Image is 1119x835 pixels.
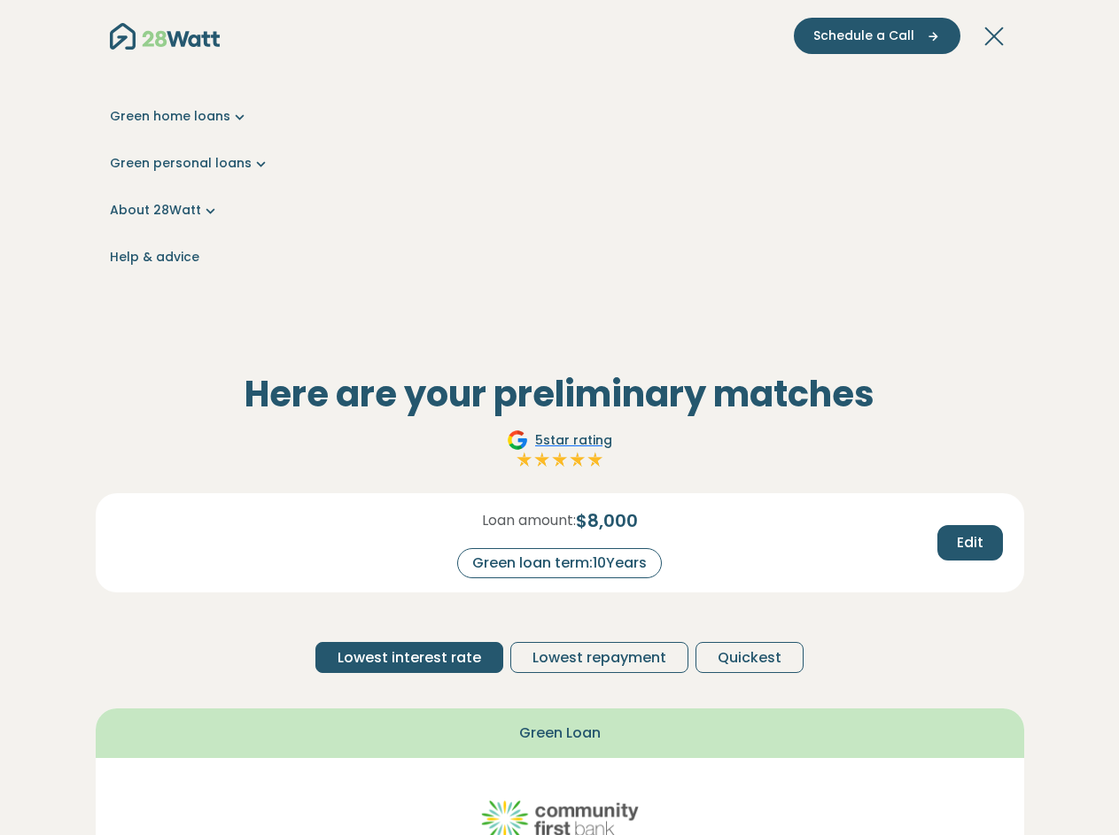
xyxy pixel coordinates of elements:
span: Quickest [718,647,781,669]
img: 28Watt [110,23,220,50]
span: Loan amount: [482,510,576,531]
img: Full star [516,451,533,468]
button: Lowest interest rate [315,642,503,673]
div: Green loan term: 10 Years [457,548,662,578]
span: Lowest interest rate [338,647,481,669]
h2: Here are your preliminary matches [96,373,1024,415]
a: Google5star ratingFull starFull starFull starFull starFull star [504,429,615,472]
span: Edit [957,532,983,553]
a: Green home loans [110,107,1010,126]
a: Help & advice [110,248,1010,267]
img: Full star [551,451,569,468]
button: Schedule a Call [794,18,960,54]
button: Edit [937,525,1003,561]
button: Lowest repayment [510,642,688,673]
span: Green Loan [519,723,601,744]
img: Full star [533,451,551,468]
button: Quickest [695,642,804,673]
a: About 28Watt [110,201,1010,220]
img: Full star [569,451,587,468]
button: Toggle navigation [982,27,1010,45]
img: Full star [587,451,604,468]
span: Lowest repayment [532,647,666,669]
span: 5 star rating [535,431,612,450]
a: Green personal loans [110,154,1010,173]
img: Google [507,429,528,451]
span: Schedule a Call [813,27,914,45]
span: $ 8,000 [576,507,638,534]
nav: Main navigation [110,18,1010,320]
